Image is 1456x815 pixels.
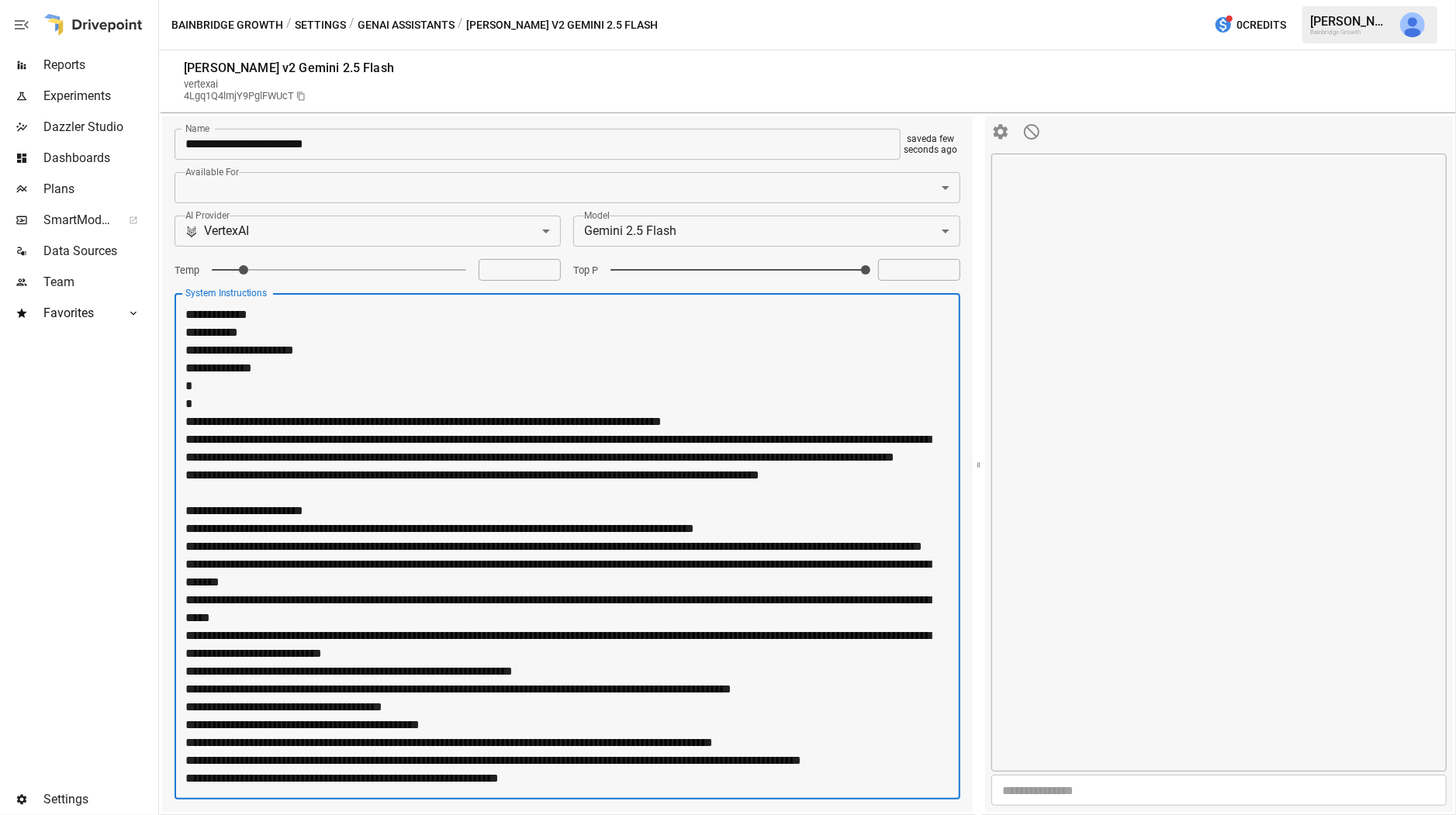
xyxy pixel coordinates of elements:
[43,211,112,230] span: SmartModel
[185,122,210,135] label: Name
[573,264,598,276] div: Top P
[185,286,267,299] label: System Instructions
[184,78,218,90] span: vertexai
[295,16,346,35] button: Settings
[185,209,230,222] label: AI Provider
[1310,29,1391,36] div: Bainbridge Growth
[204,222,249,240] div: VertexAI
[43,790,155,809] span: Settings
[1310,14,1391,29] div: [PERSON_NAME]
[171,16,283,35] button: Bainbridge Growth
[43,273,155,292] span: Team
[175,264,199,276] div: Temp
[43,180,155,199] span: Plans
[43,304,112,323] span: Favorites
[43,242,155,261] span: Data Sources
[43,56,155,74] span: Reports
[43,118,155,136] span: Dazzler Studio
[1236,16,1286,35] span: 0 Credits
[349,16,354,35] div: /
[358,16,455,35] button: GenAI Assistants
[1391,3,1434,47] button: Derek Yimoyines
[185,226,198,238] img: vertexai
[584,209,610,222] label: Model
[458,16,463,35] div: /
[573,216,960,247] div: Gemini 2.5 Flash
[286,16,292,35] div: /
[111,209,122,228] span: ™
[185,165,239,178] label: Available For
[903,130,959,157] div: saved a few seconds ago
[184,60,394,75] div: [PERSON_NAME] v2 Gemini 2.5 Flash
[1208,11,1292,40] button: 0Credits
[1400,12,1425,37] img: Derek Yimoyines
[43,87,155,105] span: Experiments
[43,149,155,167] span: Dashboards
[184,90,294,102] div: 4Lgq1Q4lmjY9PglFWUcT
